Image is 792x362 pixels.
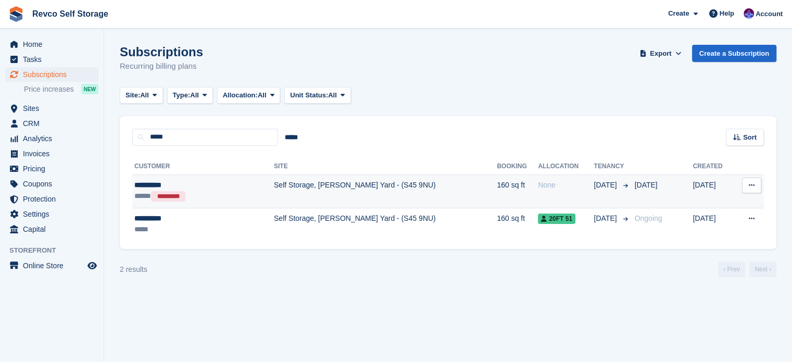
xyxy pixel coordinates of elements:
button: Export [638,45,684,62]
a: menu [5,131,98,146]
td: Self Storage, [PERSON_NAME] Yard - (S45 9NU) [274,208,497,241]
a: menu [5,177,98,191]
button: Unit Status: All [284,87,350,104]
span: Unit Status: [290,90,328,101]
span: [DATE] [594,213,619,224]
a: menu [5,258,98,273]
a: Previous [718,261,745,277]
th: Created [693,158,734,175]
a: menu [5,161,98,176]
span: [DATE] [594,180,619,191]
a: menu [5,52,98,67]
span: Protection [23,192,85,206]
th: Tenancy [594,158,630,175]
span: Tasks [23,52,85,67]
span: Online Store [23,258,85,273]
h1: Subscriptions [120,45,203,59]
span: All [258,90,267,101]
span: Home [23,37,85,52]
nav: Page [716,261,778,277]
span: Settings [23,207,85,221]
p: Recurring billing plans [120,60,203,72]
span: 20ft 51 [538,214,575,224]
span: All [190,90,199,101]
button: Allocation: All [217,87,281,104]
span: Create [668,8,689,19]
td: 160 sq ft [497,208,538,241]
span: Sites [23,101,85,116]
span: Pricing [23,161,85,176]
div: None [538,180,594,191]
th: Customer [132,158,274,175]
a: menu [5,207,98,221]
img: stora-icon-8386f47178a22dfd0bd8f6a31ec36ba5ce8667c1dd55bd0f319d3a0aa187defe.svg [8,6,24,22]
a: Price increases NEW [24,83,98,95]
span: Site: [125,90,140,101]
span: Analytics [23,131,85,146]
span: Export [650,48,671,59]
a: menu [5,67,98,82]
div: NEW [81,84,98,94]
span: Capital [23,222,85,236]
span: Coupons [23,177,85,191]
a: menu [5,101,98,116]
span: Help [720,8,734,19]
td: [DATE] [693,174,734,208]
span: Type: [173,90,191,101]
span: Storefront [9,245,104,256]
span: Account [756,9,783,19]
img: Lianne Revell [744,8,754,19]
td: 160 sq ft [497,174,538,208]
div: 2 results [120,264,147,275]
span: All [328,90,337,101]
td: [DATE] [693,208,734,241]
a: menu [5,37,98,52]
span: Ongoing [634,214,662,222]
span: Invoices [23,146,85,161]
th: Allocation [538,158,594,175]
button: Site: All [120,87,163,104]
a: menu [5,222,98,236]
span: Sort [743,132,757,143]
th: Booking [497,158,538,175]
span: Subscriptions [23,67,85,82]
a: menu [5,116,98,131]
span: Price increases [24,84,74,94]
span: All [140,90,149,101]
a: Next [749,261,776,277]
a: Revco Self Storage [28,5,112,22]
td: Self Storage, [PERSON_NAME] Yard - (S45 9NU) [274,174,497,208]
span: [DATE] [634,181,657,189]
a: Create a Subscription [692,45,776,62]
button: Type: All [167,87,213,104]
th: Site [274,158,497,175]
a: Preview store [86,259,98,272]
a: menu [5,192,98,206]
span: CRM [23,116,85,131]
span: Allocation: [223,90,258,101]
a: menu [5,146,98,161]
